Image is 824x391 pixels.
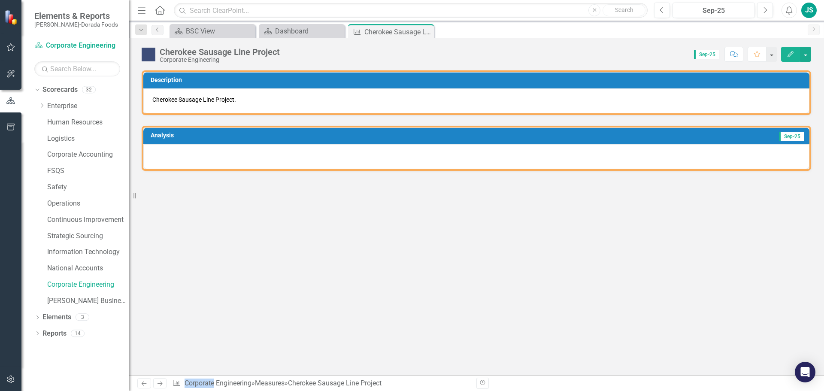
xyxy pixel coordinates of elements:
[801,3,817,18] button: JS
[47,280,129,290] a: Corporate Engineering
[42,329,67,339] a: Reports
[142,48,155,61] img: No Information
[47,264,129,273] a: National Accounts
[288,379,382,387] div: Cherokee Sausage Line Project
[615,6,633,13] span: Search
[694,50,719,59] span: Sep-25
[151,77,805,83] h3: Description
[47,296,129,306] a: [PERSON_NAME] Business Unit
[47,231,129,241] a: Strategic Sourcing
[47,101,129,111] a: Enterprise
[47,182,129,192] a: Safety
[172,26,253,36] a: BSC View
[160,57,280,63] div: Corporate Engineering
[364,27,432,37] div: Cherokee Sausage Line Project
[82,86,96,94] div: 32
[676,6,752,16] div: Sep-25
[174,3,648,18] input: Search ClearPoint...
[34,21,118,28] small: [PERSON_NAME]-Dorada Foods
[76,314,89,321] div: 3
[42,85,78,95] a: Scorecards
[42,312,71,322] a: Elements
[261,26,342,36] a: Dashboard
[779,132,804,141] span: Sep-25
[47,166,129,176] a: FSQS
[47,215,129,225] a: Continuous Improvement
[47,118,129,127] a: Human Resources
[4,10,19,25] img: ClearPoint Strategy
[673,3,755,18] button: Sep-25
[185,379,251,387] a: Corporate Engineering
[172,379,470,388] div: » »
[186,26,253,36] div: BSC View
[34,61,120,76] input: Search Below...
[255,379,285,387] a: Measures
[152,95,800,104] p: Cherokee Sausage Line Project.
[71,330,85,337] div: 14
[34,41,120,51] a: Corporate Engineering
[275,26,342,36] div: Dashboard
[47,247,129,257] a: Information Technology
[47,199,129,209] a: Operations
[795,362,815,382] div: Open Intercom Messenger
[47,150,129,160] a: Corporate Accounting
[160,47,280,57] div: Cherokee Sausage Line Project
[34,11,118,21] span: Elements & Reports
[47,134,129,144] a: Logistics
[603,4,645,16] button: Search
[151,132,458,139] h3: Analysis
